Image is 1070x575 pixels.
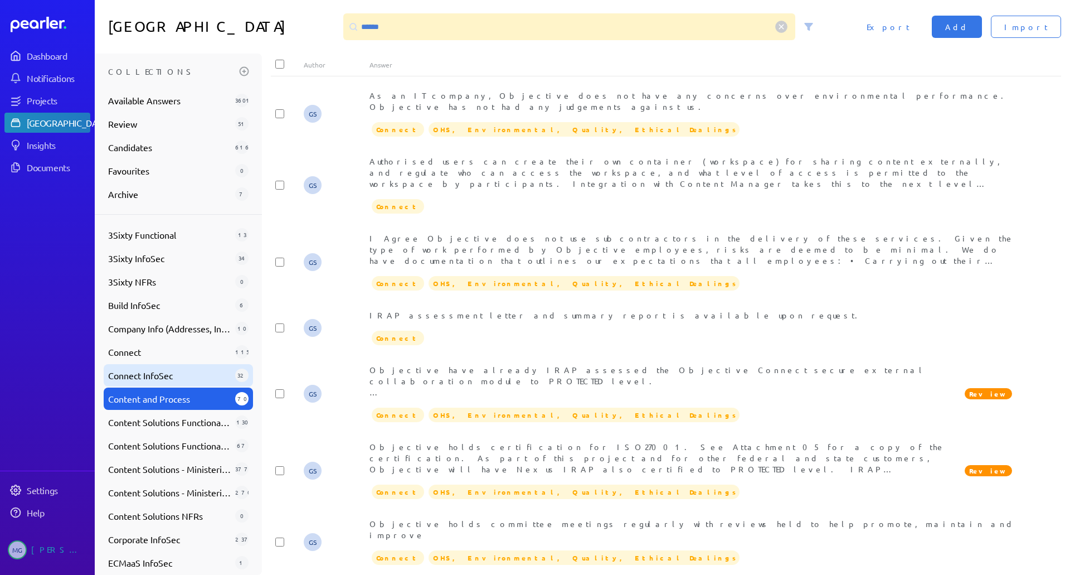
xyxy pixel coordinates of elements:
span: Content Solutions - Ministerials - Functional [108,462,231,476]
span: Gary Somerville [304,176,322,194]
span: Review [965,388,1012,399]
span: Objective have already IRAP assessed the Objective Connect secure external collaboration module t... [369,365,936,431]
span: ECMaaS InfoSec [108,556,231,569]
span: Archive [108,187,231,201]
div: 7 [235,187,249,201]
a: Insights [4,135,90,155]
div: Answer [369,60,1028,69]
span: I Agree Objective does not use subcontractors in the delivery of these services. Given the type o... [369,233,1014,310]
div: 10 [235,322,249,335]
div: 6 [235,298,249,312]
a: Documents [4,157,90,177]
span: Gary Somerville [304,319,322,337]
a: Notifications [4,68,90,88]
span: Corporate InfoSec [108,533,231,546]
span: Content Solutions Functional w/Images (Old _ For Review) [108,439,231,452]
span: Authorised users can create their own container (workspace) for sharing content externally, and r... [369,156,1001,200]
div: [PERSON_NAME] [31,540,87,559]
span: 3Sixty InfoSec [108,252,231,265]
span: Connect [372,199,424,214]
div: 270 [235,486,249,499]
span: Add [945,21,969,32]
a: Help [4,502,90,523]
span: 3Sixty Functional [108,228,231,241]
span: OHS, Environmental, Quality, Ethical Dealings [429,408,740,422]
span: Gary Somerville [304,385,322,403]
div: Notifications [27,73,89,84]
div: 616 [235,141,249,154]
div: Help [27,507,89,518]
span: Build InfoSec [108,298,231,312]
button: Export [853,16,923,38]
span: OHS, Environmental, Quality, Ethical Dealings [429,276,740,291]
div: 34 [235,252,249,265]
button: Import [991,16,1061,38]
span: OHS, Environmental, Quality, Ethical Dealings [429,485,740,499]
span: Matt Green [8,540,27,559]
div: 0 [235,275,249,288]
span: Connect [372,122,424,137]
div: 67 [235,439,249,452]
div: Author [304,60,369,69]
span: Company Info (Addresses, Insurance, etc) [108,322,231,335]
span: Content and Process [108,392,231,405]
h1: [GEOGRAPHIC_DATA] [108,13,339,40]
span: Gary Somerville [304,533,322,551]
span: Review [965,465,1012,476]
div: 237 [235,533,249,546]
button: Add [932,16,982,38]
div: 32 [235,369,249,382]
div: 3601 [235,94,249,107]
div: 115 [235,345,249,359]
a: Dashboard [4,46,90,66]
span: Export [867,21,909,32]
span: Gary Somerville [304,462,322,480]
span: Connect [372,550,424,565]
span: IRAP assessment letter and summary report is available upon request. [369,310,864,320]
div: 130 [235,415,249,429]
div: 13 [235,228,249,241]
span: Candidates [108,141,231,154]
span: OHS, Environmental, Quality, Ethical Dealings [429,550,740,565]
span: Content Solutions - Ministerials - Non Functional [108,486,231,499]
span: Objective holds certification for ISO27001. See Attachment 05 for a copy of the certification. As... [369,442,945,485]
span: Favourites [108,164,231,177]
span: Import [1004,21,1048,32]
div: Settings [27,485,89,496]
a: [GEOGRAPHIC_DATA] [4,113,90,133]
span: Gary Somerville [304,105,322,123]
span: Connect [372,276,424,291]
div: Dashboard [27,50,89,61]
a: MG[PERSON_NAME] [4,536,90,564]
div: 70 [235,392,249,405]
a: Projects [4,90,90,110]
span: Objective holds committee meetings regularly with reviews held to help promote, maintain and improve [369,519,1014,540]
span: Content Solutions NFRs [108,509,231,523]
a: Settings [4,480,90,500]
div: 0 [235,509,249,523]
span: Connect [372,408,424,422]
div: 51 [235,117,249,131]
span: Connect [108,345,231,359]
span: OHS, Environmental, Quality, Ethical Dealings [429,122,740,137]
div: 377 [235,462,249,476]
span: Connect [372,331,424,345]
div: [GEOGRAPHIC_DATA] [27,117,110,128]
span: As an IT company, Objective does not have any concerns over environmental performance. Objective ... [369,90,1010,112]
div: 1 [235,556,249,569]
span: Connect [372,485,424,499]
span: 3Sixty NFRs [108,275,231,288]
span: Content Solutions Functional (Review) [108,415,231,429]
h3: Collections [108,62,235,80]
div: Insights [27,139,89,151]
div: Projects [27,95,89,106]
span: Gary Somerville [304,253,322,271]
span: Connect InfoSec [108,369,231,382]
div: Documents [27,162,89,173]
div: 0 [235,164,249,177]
a: Dashboard [11,17,90,32]
span: Review [108,117,231,131]
span: Available Answers [108,94,231,107]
